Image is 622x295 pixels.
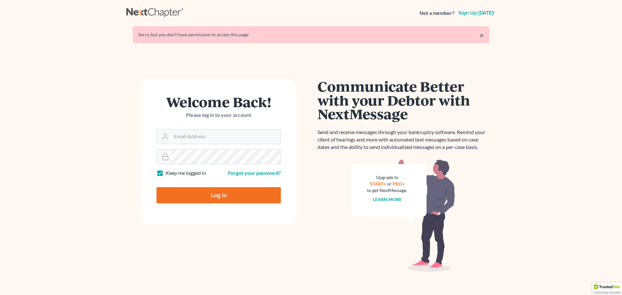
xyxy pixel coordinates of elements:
p: Send and receive messages through your bankruptcy software. Remind your client of hearings and mo... [317,129,489,151]
label: Keep me logged in [166,169,206,177]
a: × [479,31,484,39]
div: Upgrade to [367,174,407,181]
h1: Welcome Back! [156,95,281,109]
a: PRO+ [393,181,405,187]
a: START+ [370,181,386,187]
a: Forgot your password? [228,170,281,176]
strong: Not a member? [420,9,455,17]
div: TrustedSite Certified [592,283,622,295]
input: Log In [156,187,281,203]
div: Sorry, but you don't have permission to access this page [138,31,484,38]
input: Email Address [171,130,281,144]
p: Please log in to your account [156,111,281,119]
a: Learn more [373,197,402,202]
span: or [387,181,392,187]
a: Sign up [DATE]! [457,10,496,16]
h1: Communicate Better with your Debtor with NextMessage [317,79,489,121]
div: to get NextMessage. [367,187,407,194]
img: nextmessage_bg-59042aed3d76b12b5cd301f8e5b87938c9018125f34e5fa2b7a6b67550977c72.svg [351,159,455,272]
